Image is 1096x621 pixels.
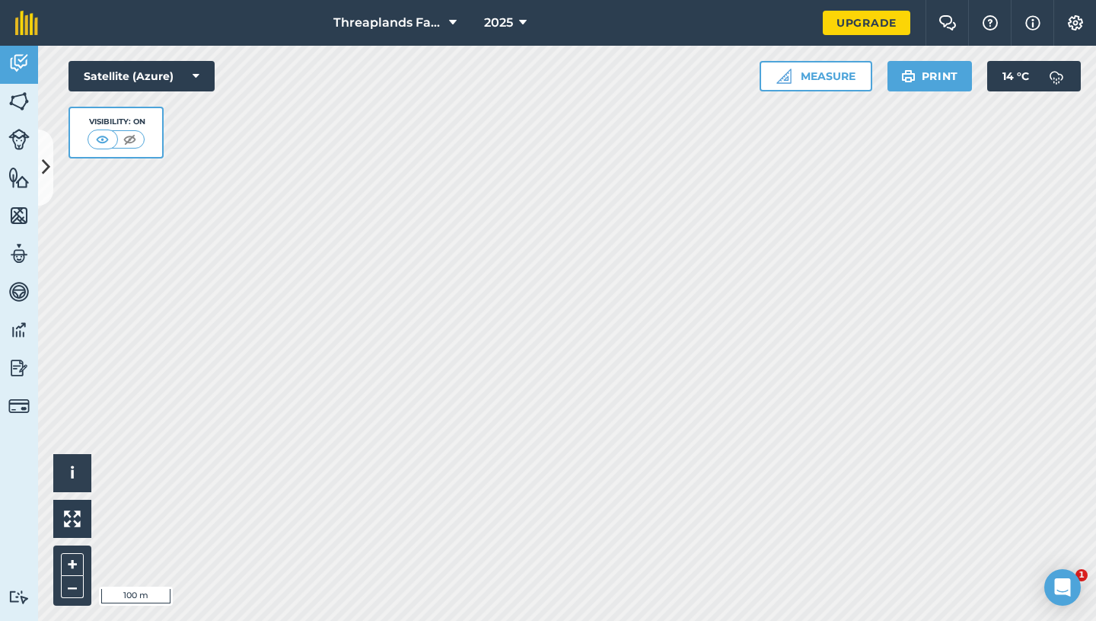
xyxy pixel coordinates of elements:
img: svg+xml;base64,PD94bWwgdmVyc2lvbj0iMS4wIiBlbmNvZGluZz0idXRmLTgiPz4KPCEtLSBHZW5lcmF0b3I6IEFkb2JlIE... [8,242,30,265]
button: + [61,553,84,576]
img: svg+xml;base64,PD94bWwgdmVyc2lvbj0iMS4wIiBlbmNvZGluZz0idXRmLTgiPz4KPCEtLSBHZW5lcmF0b3I6IEFkb2JlIE... [8,590,30,604]
img: svg+xml;base64,PHN2ZyB4bWxucz0iaHR0cDovL3d3dy53My5vcmcvMjAwMC9zdmciIHdpZHRoPSI1NiIgaGVpZ2h0PSI2MC... [8,166,30,189]
img: svg+xml;base64,PD94bWwgdmVyc2lvbj0iMS4wIiBlbmNvZGluZz0idXRmLTgiPz4KPCEtLSBHZW5lcmF0b3I6IEFkb2JlIE... [1041,61,1072,91]
span: Threaplands Farm [333,14,443,32]
img: svg+xml;base64,PD94bWwgdmVyc2lvbj0iMS4wIiBlbmNvZGluZz0idXRmLTgiPz4KPCEtLSBHZW5lcmF0b3I6IEFkb2JlIE... [8,357,30,379]
span: 1 [1075,569,1088,581]
div: Open Intercom Messenger [1044,569,1081,606]
button: Print [887,61,973,91]
img: A cog icon [1066,15,1085,30]
img: svg+xml;base64,PD94bWwgdmVyc2lvbj0iMS4wIiBlbmNvZGluZz0idXRmLTgiPz4KPCEtLSBHZW5lcmF0b3I6IEFkb2JlIE... [8,129,30,150]
img: svg+xml;base64,PD94bWwgdmVyc2lvbj0iMS4wIiBlbmNvZGluZz0idXRmLTgiPz4KPCEtLSBHZW5lcmF0b3I6IEFkb2JlIE... [8,280,30,303]
img: svg+xml;base64,PHN2ZyB4bWxucz0iaHR0cDovL3d3dy53My5vcmcvMjAwMC9zdmciIHdpZHRoPSIxOSIgaGVpZ2h0PSIyNC... [901,67,916,85]
button: i [53,454,91,492]
a: Upgrade [823,11,910,35]
img: svg+xml;base64,PHN2ZyB4bWxucz0iaHR0cDovL3d3dy53My5vcmcvMjAwMC9zdmciIHdpZHRoPSIxNyIgaGVpZ2h0PSIxNy... [1025,14,1040,32]
span: 2025 [484,14,513,32]
span: 14 ° C [1002,61,1029,91]
button: Satellite (Azure) [68,61,215,91]
img: Ruler icon [776,69,792,84]
div: Visibility: On [88,116,145,128]
img: fieldmargin Logo [15,11,38,35]
img: svg+xml;base64,PD94bWwgdmVyc2lvbj0iMS4wIiBlbmNvZGluZz0idXRmLTgiPz4KPCEtLSBHZW5lcmF0b3I6IEFkb2JlIE... [8,52,30,75]
button: Measure [760,61,872,91]
img: svg+xml;base64,PD94bWwgdmVyc2lvbj0iMS4wIiBlbmNvZGluZz0idXRmLTgiPz4KPCEtLSBHZW5lcmF0b3I6IEFkb2JlIE... [8,395,30,417]
span: i [70,463,75,482]
img: svg+xml;base64,PHN2ZyB4bWxucz0iaHR0cDovL3d3dy53My5vcmcvMjAwMC9zdmciIHdpZHRoPSI1NiIgaGVpZ2h0PSI2MC... [8,204,30,227]
img: Two speech bubbles overlapping with the left bubble in the forefront [938,15,957,30]
img: svg+xml;base64,PHN2ZyB4bWxucz0iaHR0cDovL3d3dy53My5vcmcvMjAwMC9zdmciIHdpZHRoPSI1MCIgaGVpZ2h0PSI0MC... [93,132,112,147]
img: svg+xml;base64,PD94bWwgdmVyc2lvbj0iMS4wIiBlbmNvZGluZz0idXRmLTgiPz4KPCEtLSBHZW5lcmF0b3I6IEFkb2JlIE... [8,319,30,341]
button: – [61,576,84,598]
img: Four arrows, one pointing top left, one top right, one bottom right and the last bottom left [64,511,81,527]
button: 14 °C [987,61,1081,91]
img: svg+xml;base64,PHN2ZyB4bWxucz0iaHR0cDovL3d3dy53My5vcmcvMjAwMC9zdmciIHdpZHRoPSI1NiIgaGVpZ2h0PSI2MC... [8,90,30,113]
img: svg+xml;base64,PHN2ZyB4bWxucz0iaHR0cDovL3d3dy53My5vcmcvMjAwMC9zdmciIHdpZHRoPSI1MCIgaGVpZ2h0PSI0MC... [120,132,139,147]
img: A question mark icon [981,15,999,30]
